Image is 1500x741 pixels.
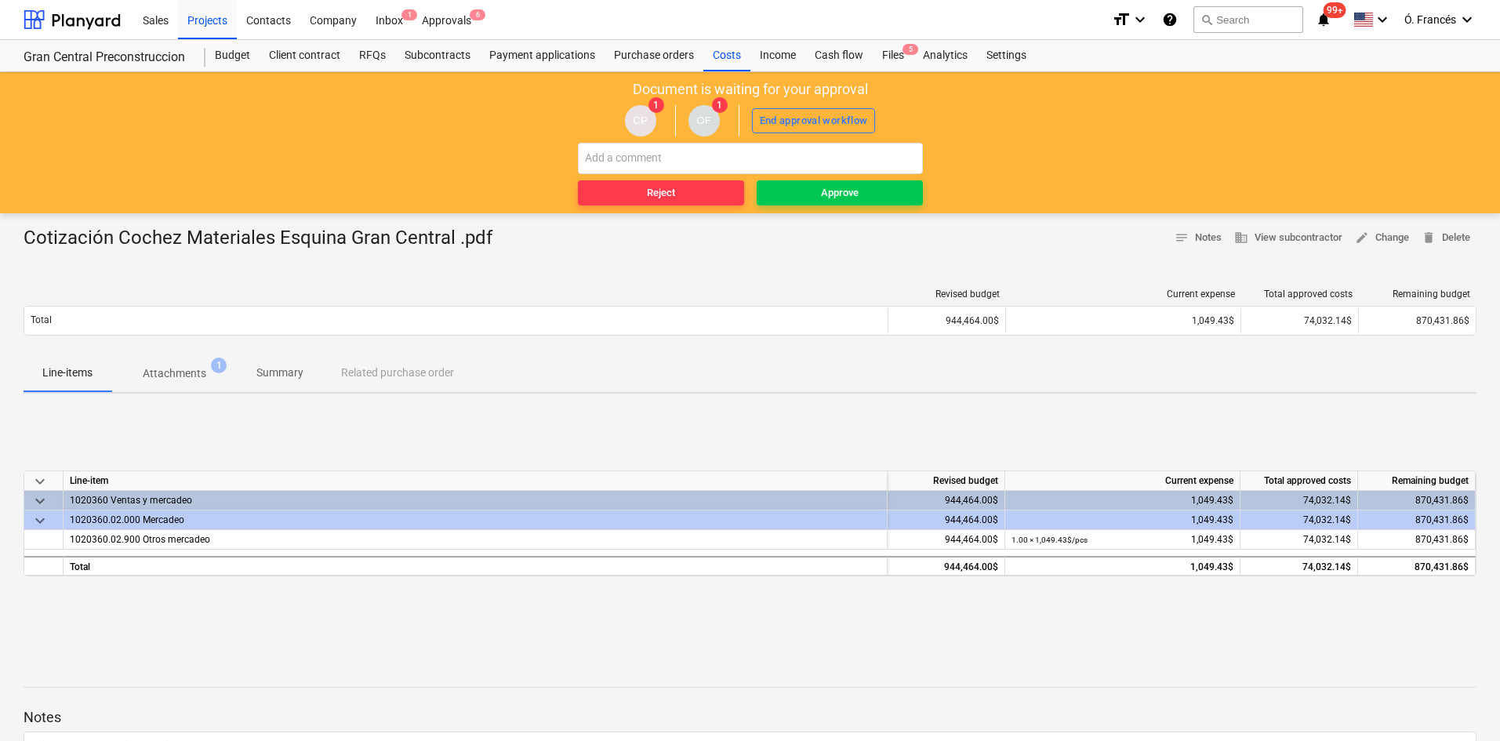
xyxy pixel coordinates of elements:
span: Ó. Francés [1404,13,1456,26]
div: Line-item [64,471,888,491]
span: View subcontractor [1234,229,1342,247]
iframe: Chat Widget [1422,666,1500,741]
p: Line-items [42,365,93,381]
span: 870,431.86$ [1415,534,1469,545]
div: 1,049.43$ [1012,491,1233,510]
a: Analytics [913,40,977,71]
a: Purchase orders [605,40,703,71]
a: Settings [977,40,1036,71]
div: 74,032.14$ [1240,491,1358,510]
a: Budget [205,40,260,71]
a: Costs [703,40,750,71]
div: Files [873,40,913,71]
span: 1020360.02.900 Otros mercadeo [70,534,210,545]
span: keyboard_arrow_down [31,472,49,491]
div: 870,431.86$ [1358,491,1476,510]
div: 944,464.00$ [888,510,1005,530]
span: 99+ [1324,2,1346,18]
div: 74,032.14$ [1240,556,1358,576]
span: 6 [470,9,485,20]
div: 944,464.00$ [888,491,1005,510]
span: edit [1355,231,1369,245]
a: Payment applications [480,40,605,71]
small: 1.00 × 1,049.43$ / pcs [1012,536,1088,544]
input: Add a comment [578,143,923,174]
div: Remaining budget [1365,289,1470,300]
a: Income [750,40,805,71]
i: format_size [1112,10,1131,29]
a: Subcontracts [395,40,480,71]
div: Gran Central Preconstruccion [24,49,187,66]
div: End approval workflow [760,112,868,130]
div: Revised budget [888,471,1005,491]
span: 5 [903,44,918,55]
button: Search [1193,6,1303,33]
i: Knowledge base [1162,10,1178,29]
div: Cotización Cochez Materiales Esquina Gran Central .pdf [24,226,505,251]
span: 870,431.86$ [1416,315,1469,326]
a: Files5 [873,40,913,71]
div: 1,049.43$ [1012,530,1233,550]
span: ÓF [696,114,711,126]
i: keyboard_arrow_down [1373,10,1392,29]
span: keyboard_arrow_down [31,511,49,530]
span: 1 [712,97,728,113]
div: Total approved costs [1240,471,1358,491]
button: View subcontractor [1228,226,1349,250]
div: 1020360.02.000 Mercadeo [70,510,881,529]
span: 1 [401,9,417,20]
div: Total [64,556,888,576]
div: Reject [647,184,675,202]
a: Cash flow [805,40,873,71]
div: 1,049.43$ [1012,558,1233,577]
div: 870,431.86$ [1358,510,1476,530]
span: delete [1422,231,1436,245]
button: Change [1349,226,1415,250]
div: 74,032.14$ [1240,308,1358,333]
a: RFQs [350,40,395,71]
span: 1 [211,358,227,373]
span: search [1200,13,1213,26]
div: 944,464.00$ [888,556,1005,576]
div: Approve [821,184,859,202]
i: keyboard_arrow_down [1131,10,1150,29]
div: Óscar Francés [688,105,720,136]
span: Delete [1422,229,1470,247]
div: Claudia Perez [625,105,656,136]
div: Widget de chat [1422,666,1500,741]
span: Change [1355,229,1409,247]
button: Reject [578,180,744,205]
div: 1,049.43$ [1012,510,1233,530]
div: 944,464.00$ [888,530,1005,550]
button: Notes [1168,226,1228,250]
p: Notes [24,708,1476,727]
span: business [1234,231,1248,245]
div: 74,032.14$ [1240,510,1358,530]
div: Current expense [1012,289,1235,300]
div: Total approved costs [1248,289,1353,300]
span: notes [1175,231,1189,245]
i: notifications [1316,10,1331,29]
span: keyboard_arrow_down [31,492,49,510]
p: Attachments [143,365,206,382]
button: End approval workflow [752,108,876,133]
div: 1020360 Ventas y mercadeo [70,491,881,510]
button: Delete [1415,226,1476,250]
div: Revised budget [895,289,1000,300]
p: Total [31,314,52,327]
div: 944,464.00$ [888,308,1005,333]
a: Client contract [260,40,350,71]
span: 1 [648,97,664,113]
div: 870,431.86$ [1358,556,1476,576]
button: Approve [757,180,923,205]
